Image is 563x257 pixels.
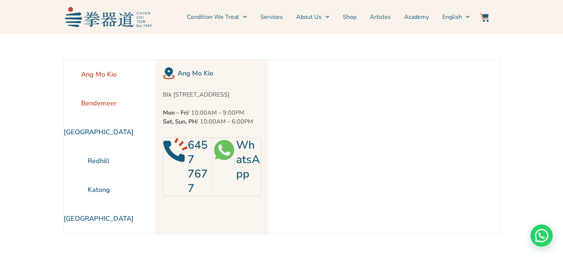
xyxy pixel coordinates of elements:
[163,109,188,117] strong: Mon – Fri
[163,118,197,126] strong: Sat, Sun, PH
[260,8,283,26] a: Services
[163,108,261,126] p: / 10:00AM – 9:00PM / 10:00AM – 6:00PM
[155,8,470,26] nav: Menu
[268,60,478,234] iframe: Chien Chi Tow Healthcare Ang Mo Kio
[188,138,208,196] a: 6457 7677
[442,13,462,21] span: English
[404,8,429,26] a: Academy
[163,90,261,99] p: Blk [STREET_ADDRESS]
[442,8,470,26] a: English
[178,68,261,78] h2: Ang Mo Kio
[187,8,247,26] a: Condition We Treat
[236,138,260,182] a: WhatsApp
[343,8,356,26] a: Shop
[370,8,391,26] a: Articles
[296,8,329,26] a: About Us
[480,13,489,22] img: Website Icon-03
